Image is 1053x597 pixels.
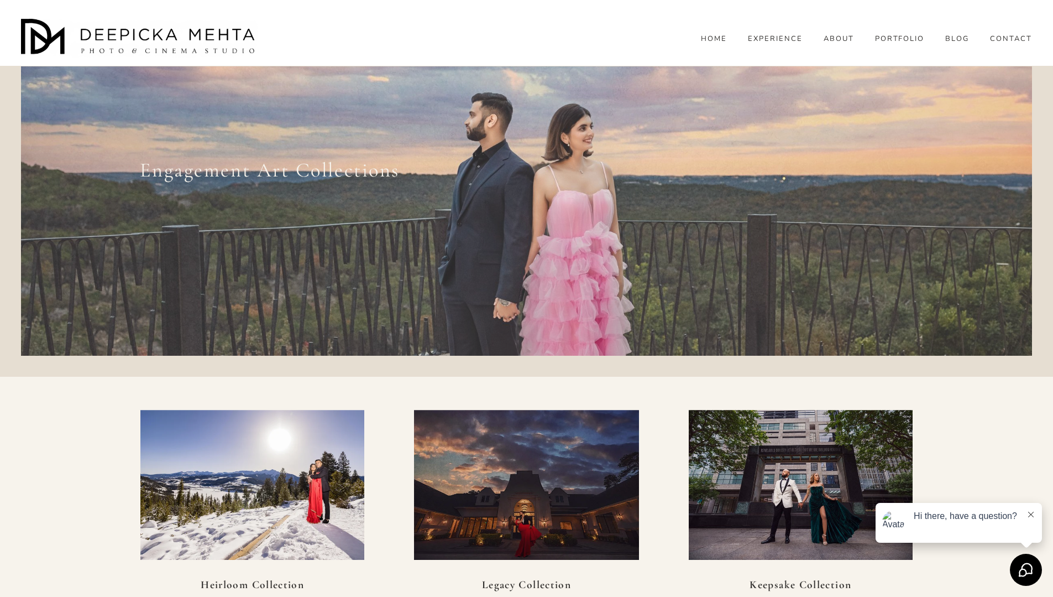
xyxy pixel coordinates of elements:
a: ABOUT [824,34,854,44]
span: Engagement Art Collections [140,158,400,182]
strong: Keepsake Collection [750,578,851,591]
a: EXPERIENCE [748,34,803,44]
span: BLOG [945,35,969,44]
strong: Heirloom Collection [201,578,304,591]
img: Austin Wedding Photographer - Deepicka Mehta Photography &amp; Cinematography [21,19,259,58]
strong: Legacy Collection [482,578,571,591]
a: CONTACT [990,34,1032,44]
a: folder dropdown [945,34,969,44]
a: HOME [701,34,727,44]
a: PORTFOLIO [875,34,925,44]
